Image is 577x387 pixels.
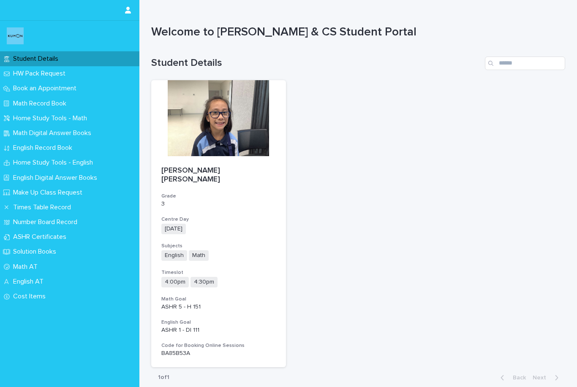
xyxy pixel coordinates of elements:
p: HW Pack Request [10,70,72,78]
span: Next [533,375,551,381]
p: ASHR 5 - H 151 [161,303,276,311]
h3: Timeslot [161,269,276,276]
p: Book an Appointment [10,84,83,92]
p: Make Up Class Request [10,189,89,197]
p: Math Digital Answer Books [10,129,98,137]
p: ASHR 1 - DI 111 [161,327,276,334]
span: 4:30pm [191,277,218,287]
h3: English Goal [161,319,276,326]
h3: Math Goal [161,296,276,303]
h1: Student Details [151,57,482,69]
p: Solution Books [10,248,63,256]
p: Times Table Record [10,203,78,211]
p: English Digital Answer Books [10,174,104,182]
p: Number Board Record [10,218,84,226]
h3: Code for Booking Online Sessions [161,342,276,349]
img: o6XkwfS7S2qhyeB9lxyF [7,27,24,44]
h3: Grade [161,193,276,200]
input: Search [485,57,565,70]
h1: Welcome to [PERSON_NAME] & CS Student Portal [151,25,565,40]
button: Back [494,374,529,382]
span: [DATE] [161,224,186,234]
p: English AT [10,278,50,286]
p: ASHR Certificates [10,233,73,241]
p: Home Study Tools - Math [10,114,94,122]
span: Back [508,375,526,381]
p: English Record Book [10,144,79,152]
p: Cost Items [10,292,52,300]
button: Next [529,374,565,382]
p: 3 [161,200,276,208]
span: Math [189,250,209,261]
span: English [161,250,187,261]
p: [PERSON_NAME] [PERSON_NAME] [161,166,276,184]
p: Student Details [10,55,65,63]
h3: Centre Day [161,216,276,223]
a: [PERSON_NAME] [PERSON_NAME]Grade3Centre Day[DATE]SubjectsEnglishMathTimeslot4:00pm4:30pmMath Goal... [151,80,286,367]
h3: Subjects [161,243,276,249]
p: Home Study Tools - English [10,159,100,167]
p: BA85B53A [161,350,276,357]
p: Math AT [10,263,44,271]
span: 4:00pm [161,277,189,287]
p: Math Record Book [10,100,73,108]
